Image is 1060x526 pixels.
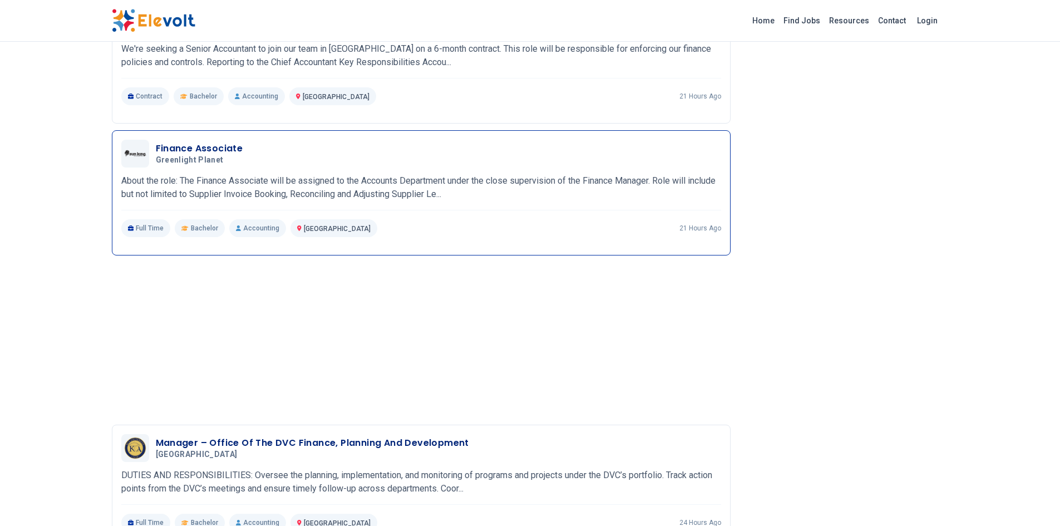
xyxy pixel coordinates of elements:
[121,219,171,237] p: Full Time
[156,436,469,450] h3: Manager – Office Of The DVC Finance, Planning And Development
[679,92,721,101] p: 21 hours ago
[779,12,825,30] a: Find Jobs
[121,469,721,495] p: DUTIES AND RESPONSIBILITIES: Oversee the planning, implementation, and monitoring of programs and...
[124,150,146,157] img: Greenlight Planet
[156,155,224,165] span: Greenlight Planet
[825,12,874,30] a: Resources
[156,142,243,155] h3: Finance Associate
[121,8,721,105] a: CFAOSenior AccountantCFAOWe're seeking a Senior Accountant to join our team in [GEOGRAPHIC_DATA] ...
[910,9,944,32] a: Login
[191,224,218,233] span: Bachelor
[304,225,371,233] span: [GEOGRAPHIC_DATA]
[679,224,721,233] p: 21 hours ago
[112,9,195,32] img: Elevolt
[748,12,779,30] a: Home
[124,437,146,459] img: KCA University
[121,42,721,69] p: We're seeking a Senior Accountant to join our team in [GEOGRAPHIC_DATA] on a 6-month contract. Th...
[190,92,217,101] span: Bachelor
[1004,473,1060,526] iframe: Chat Widget
[112,262,731,418] iframe: Advertisement
[121,174,721,201] p: About the role: The Finance Associate will be assigned to the Accounts Department under the close...
[228,87,285,105] p: Accounting
[303,93,369,101] span: [GEOGRAPHIC_DATA]
[121,140,721,237] a: Greenlight PlanetFinance AssociateGreenlight PlanetAbout the role: The Finance Associate will be ...
[121,87,170,105] p: Contract
[156,450,238,460] span: [GEOGRAPHIC_DATA]
[229,219,286,237] p: Accounting
[874,12,910,30] a: Contact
